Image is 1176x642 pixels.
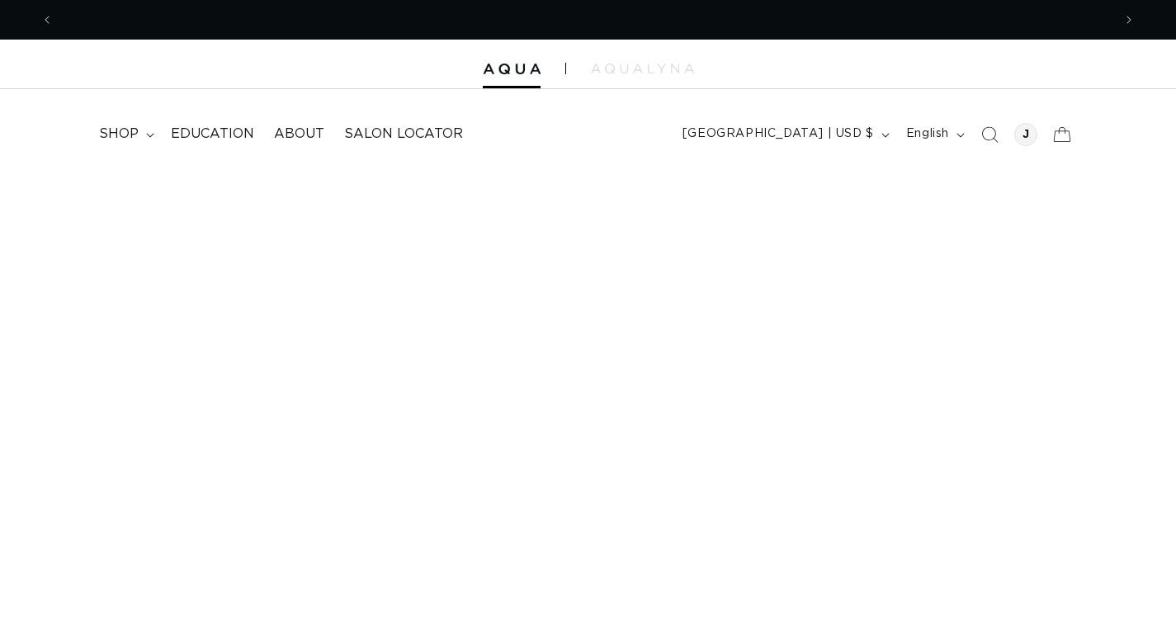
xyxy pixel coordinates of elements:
img: aqualyna.com [591,64,694,73]
a: Education [161,116,264,153]
button: Next announcement [1111,4,1147,35]
span: English [906,125,949,143]
a: Salon Locator [334,116,473,153]
span: Education [171,125,254,143]
span: shop [99,125,139,143]
span: About [274,125,324,143]
a: About [264,116,334,153]
button: Previous announcement [29,4,65,35]
img: Aqua Hair Extensions [483,64,541,75]
button: [GEOGRAPHIC_DATA] | USD $ [673,119,896,150]
summary: Search [971,116,1008,153]
span: Salon Locator [344,125,463,143]
span: [GEOGRAPHIC_DATA] | USD $ [682,125,874,143]
summary: shop [89,116,161,153]
button: English [896,119,971,150]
